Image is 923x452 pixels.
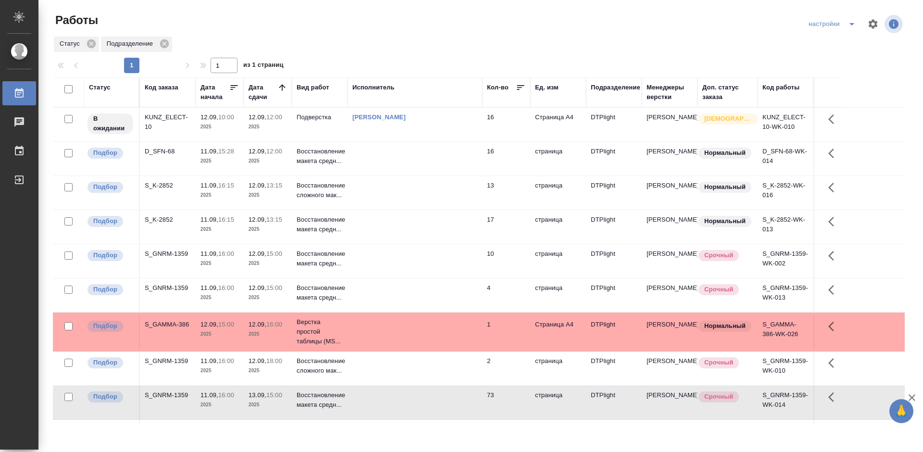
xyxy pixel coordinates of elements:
button: Здесь прячутся важные кнопки [823,278,846,301]
span: 🙏 [893,401,910,421]
p: Срочный [704,358,733,367]
p: 2025 [200,293,239,302]
p: 11.09, [200,148,218,155]
td: DTPlight [586,244,642,278]
p: Восстановление макета средн... [297,249,343,268]
button: Здесь прячутся важные кнопки [823,142,846,165]
td: 17 [482,210,530,244]
p: 2025 [249,329,287,339]
button: Здесь прячутся важные кнопки [823,352,846,375]
div: S_GNRM-1359 [145,356,191,366]
div: Подразделение [101,37,172,52]
p: 15:00 [266,391,282,399]
p: [PERSON_NAME] [647,356,693,366]
div: S_K-2852 [145,215,191,225]
div: Код работы [762,83,799,92]
p: [PERSON_NAME] [647,283,693,293]
p: 12.09, [249,321,266,328]
p: 15:00 [218,321,234,328]
td: DTPlight [586,142,642,176]
div: Можно подбирать исполнителей [87,147,134,160]
div: Исполнитель назначен, приступать к работе пока рано [87,113,134,135]
button: Здесь прячутся важные кнопки [823,210,846,233]
p: 2025 [249,190,287,200]
p: 11.09, [200,391,218,399]
div: Статус [54,37,99,52]
p: 16:00 [266,321,282,328]
div: Можно подбирать исполнителей [87,356,134,369]
span: Посмотреть информацию [885,15,905,33]
td: DTPlight [586,278,642,312]
p: 16:15 [218,182,234,189]
p: 15:28 [218,148,234,155]
p: Восстановление макета средн... [297,283,343,302]
div: Можно подбирать исполнителей [87,215,134,228]
p: 2025 [249,366,287,376]
p: Подбор [93,251,117,260]
td: KUNZ_ELECT-10-WK-010 [758,108,813,141]
p: Нормальный [704,148,746,158]
td: D_SFN-68-WK-014 [758,142,813,176]
p: Восстановление сложного мак... [297,181,343,200]
p: Подбор [93,216,117,226]
div: Дата сдачи [249,83,277,102]
p: Подбор [93,392,117,402]
button: Здесь прячутся важные кнопки [823,386,846,409]
p: 2025 [200,225,239,234]
p: 12.09, [249,357,266,364]
div: Можно подбирать исполнителей [87,390,134,403]
td: 4 [482,278,530,312]
p: 2025 [200,190,239,200]
p: 2025 [200,259,239,268]
p: 11.09, [200,182,218,189]
p: Срочный [704,285,733,294]
p: Подбор [93,321,117,331]
td: 16 [482,142,530,176]
td: страница [530,352,586,385]
p: 10:00 [218,113,234,121]
p: [PERSON_NAME] [647,147,693,156]
p: 2025 [200,329,239,339]
div: S_GAMMA-386 [145,320,191,329]
td: 2 [482,352,530,385]
td: DTPlight [586,108,642,141]
p: 13:15 [266,182,282,189]
p: 12.09, [249,216,266,223]
div: Кол-во [487,83,509,92]
p: 2025 [249,122,287,132]
p: Нормальный [704,182,746,192]
td: Страница А4 [530,108,586,141]
p: Восстановление сложного мак... [297,356,343,376]
td: DTPlight [586,315,642,349]
td: Страница А4 [530,315,586,349]
td: S_GNRM-1359-WK-002 [758,244,813,278]
td: страница [530,386,586,419]
div: S_GNRM-1359 [145,390,191,400]
div: Статус [89,83,111,92]
a: [PERSON_NAME] [352,113,406,121]
p: 16:00 [218,357,234,364]
td: страница [530,278,586,312]
td: DTPlight [586,176,642,210]
p: [PERSON_NAME] [647,249,693,259]
div: Доп. статус заказа [702,83,753,102]
p: 12.09, [249,113,266,121]
p: [DEMOGRAPHIC_DATA] [704,114,752,124]
p: Восстановление макета средн... [297,390,343,410]
p: Нормальный [704,216,746,226]
p: Подбор [93,148,117,158]
p: Подразделение [107,39,156,49]
td: S_GNRM-1359-WK-010 [758,352,813,385]
button: Здесь прячутся важные кнопки [823,108,846,131]
p: [PERSON_NAME] [647,390,693,400]
div: D_SFN-68 [145,147,191,156]
div: Можно подбирать исполнителей [87,249,134,262]
p: Верстка простой таблицы (MS... [297,317,343,346]
p: 12.09, [249,284,266,291]
p: 15:00 [266,284,282,291]
td: страница [530,210,586,244]
div: Код заказа [145,83,178,92]
p: В ожидании [93,114,127,133]
td: S_GNRM-1359-WK-013 [758,278,813,312]
p: 2025 [200,400,239,410]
